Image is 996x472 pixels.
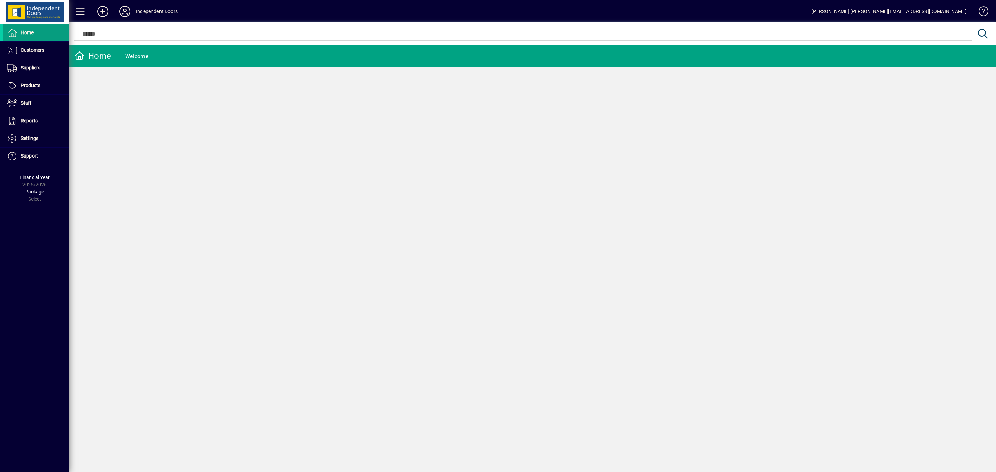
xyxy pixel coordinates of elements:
[3,112,69,130] a: Reports
[21,83,40,88] span: Products
[125,51,148,62] div: Welcome
[811,6,967,17] div: [PERSON_NAME] [PERSON_NAME][EMAIL_ADDRESS][DOMAIN_NAME]
[25,189,44,195] span: Package
[21,30,34,35] span: Home
[74,50,111,62] div: Home
[21,47,44,53] span: Customers
[3,130,69,147] a: Settings
[3,59,69,77] a: Suppliers
[21,153,38,159] span: Support
[3,77,69,94] a: Products
[3,42,69,59] a: Customers
[92,5,114,18] button: Add
[136,6,178,17] div: Independent Doors
[21,135,38,141] span: Settings
[974,1,987,24] a: Knowledge Base
[3,95,69,112] a: Staff
[20,174,50,180] span: Financial Year
[114,5,136,18] button: Profile
[3,148,69,165] a: Support
[21,118,38,123] span: Reports
[21,65,40,70] span: Suppliers
[21,100,31,106] span: Staff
